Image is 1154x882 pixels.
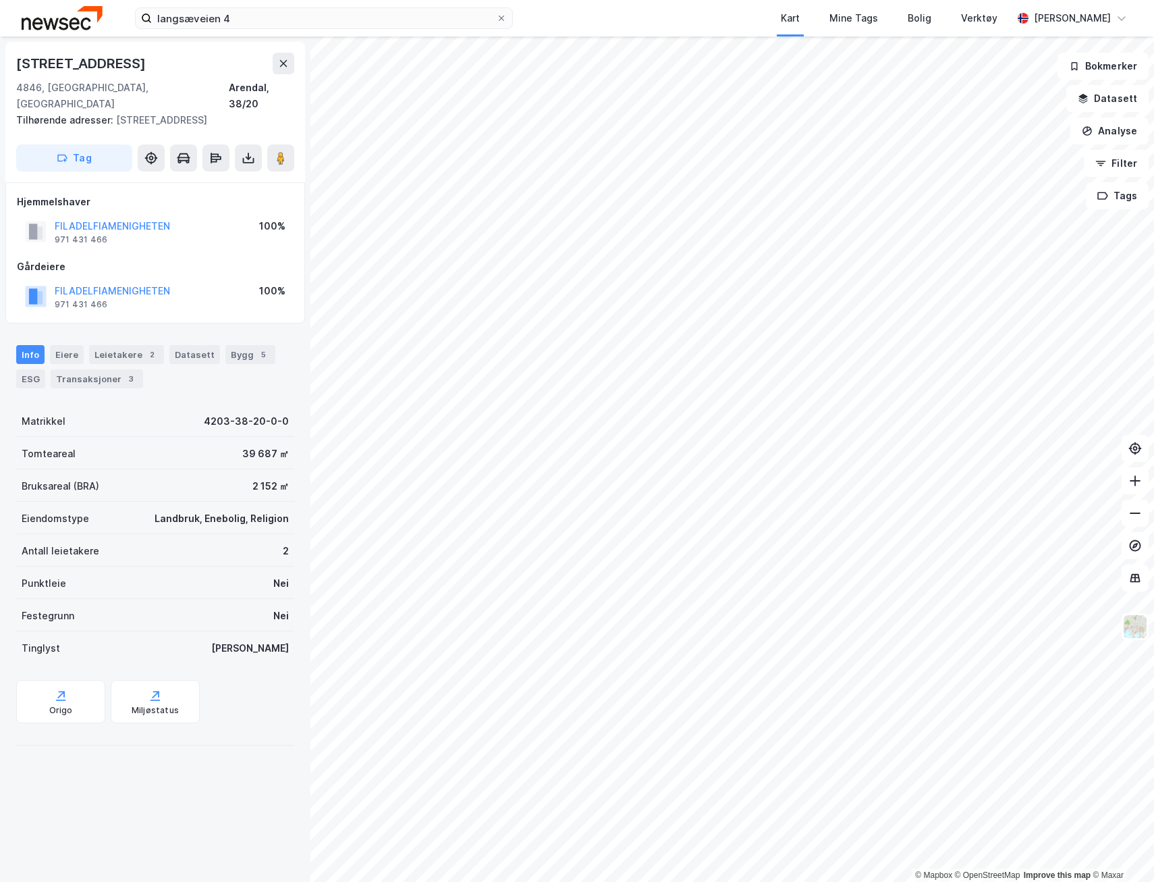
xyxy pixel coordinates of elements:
[22,640,60,656] div: Tinglyst
[1057,53,1149,80] button: Bokmerker
[17,194,294,210] div: Hjemmelshaver
[50,345,84,364] div: Eiere
[16,53,148,74] div: [STREET_ADDRESS]
[55,234,107,245] div: 971 431 466
[16,345,45,364] div: Info
[283,543,289,559] div: 2
[155,511,289,527] div: Landbruk, Enebolig, Religion
[915,871,952,880] a: Mapbox
[225,345,275,364] div: Bygg
[51,369,143,388] div: Transaksjoner
[1024,871,1091,880] a: Improve this map
[1122,614,1148,640] img: Z
[961,10,997,26] div: Verktøy
[259,283,285,299] div: 100%
[211,640,289,656] div: [PERSON_NAME]
[1087,817,1154,882] iframe: Chat Widget
[55,299,107,310] div: 971 431 466
[1066,85,1149,112] button: Datasett
[22,608,74,624] div: Festegrunn
[16,369,45,388] div: ESG
[1070,118,1149,145] button: Analyse
[1086,182,1149,209] button: Tags
[829,10,878,26] div: Mine Tags
[16,80,229,112] div: 4846, [GEOGRAPHIC_DATA], [GEOGRAPHIC_DATA]
[1034,10,1111,26] div: [PERSON_NAME]
[256,348,270,361] div: 5
[16,114,116,126] span: Tilhørende adresser:
[22,511,89,527] div: Eiendomstype
[229,80,294,112] div: Arendal, 38/20
[273,608,289,624] div: Nei
[259,218,285,234] div: 100%
[89,345,164,364] div: Leietakere
[22,543,99,559] div: Antall leietakere
[132,705,179,716] div: Miljøstatus
[252,478,289,494] div: 2 152 ㎡
[124,372,138,386] div: 3
[169,345,220,364] div: Datasett
[1084,150,1149,177] button: Filter
[22,413,65,430] div: Matrikkel
[273,575,289,592] div: Nei
[22,446,76,462] div: Tomteareal
[145,348,159,361] div: 2
[16,145,132,172] button: Tag
[1087,817,1154,882] div: Kontrollprogram for chat
[17,259,294,275] div: Gårdeiere
[22,478,99,494] div: Bruksareal (BRA)
[242,446,289,462] div: 39 687 ㎡
[781,10,800,26] div: Kart
[152,8,496,28] input: Søk på adresse, matrikkel, gårdeiere, leietakere eller personer
[22,6,103,30] img: newsec-logo.f6e21ccffca1b3a03d2d.png
[908,10,931,26] div: Bolig
[955,871,1020,880] a: OpenStreetMap
[204,413,289,430] div: 4203-38-20-0-0
[49,705,73,716] div: Origo
[22,575,66,592] div: Punktleie
[16,112,283,128] div: [STREET_ADDRESS]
